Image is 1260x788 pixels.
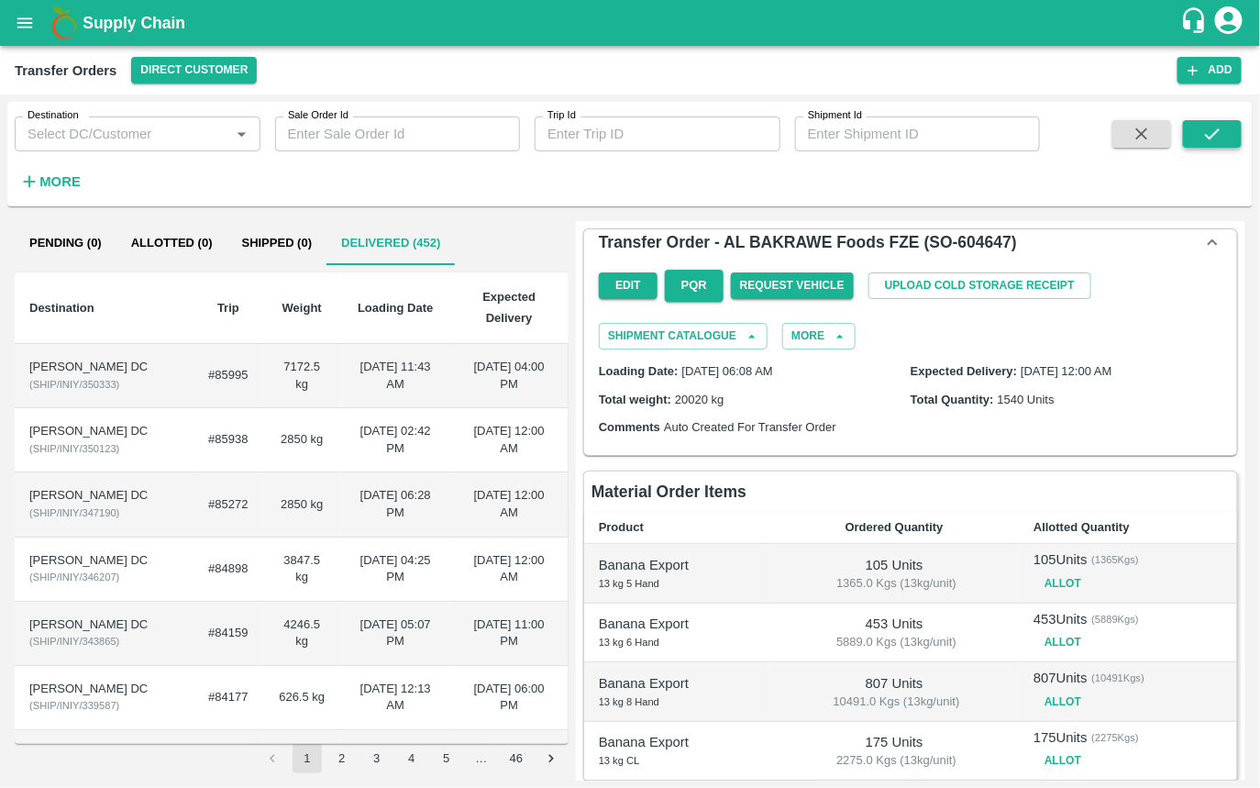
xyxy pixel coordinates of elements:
[599,393,671,406] label: Total weight:
[675,393,724,406] span: 20020 kg
[193,344,262,408] td: #85995
[29,507,119,518] span: ( SHIP/INIY/347190 )
[1033,668,1088,688] p: 807 Units
[535,117,780,151] input: Enter Trip ID
[1033,727,1088,748] p: 175 Units
[682,364,773,378] span: [DATE] 06:08 AM
[29,487,179,505] div: [PERSON_NAME] DC
[1092,611,1139,627] span: ( 5889 Kgs)
[193,472,262,537] td: #85272
[998,393,1055,406] span: 1540 Units
[467,750,496,768] div: …
[450,538,569,602] td: [DATE] 12:00 AM
[20,122,225,146] input: Select DC/Customer
[4,2,46,44] button: open drawer
[293,744,322,773] button: page 1
[362,744,392,773] button: Go to page 3
[789,575,1004,593] span: 1365.0 Kgs (13kg/unit)
[450,472,569,537] td: [DATE] 12:00 AM
[15,221,116,265] button: Pending (0)
[664,420,836,434] span: Auto Created For Transfer Order
[29,379,119,390] span: ( SHIP/INIY/350333 )
[795,117,1041,151] input: Enter Shipment ID
[193,408,262,472] td: #85938
[1033,609,1088,629] p: 453 Units
[1092,670,1145,686] span: ( 10491 Kgs)
[599,637,659,648] span: 13 kg 6 Hand
[599,420,660,434] label: Comments
[1033,549,1088,570] p: 105 Units
[1092,729,1139,746] span: ( 2275 Kgs)
[808,108,862,123] label: Shipment Id
[217,301,239,315] b: Trip
[599,673,755,694] p: Banana Export
[536,744,566,773] button: Go to next page
[28,108,79,123] label: Destination
[341,408,450,472] td: [DATE] 02:42 PM
[29,423,179,440] div: [PERSON_NAME] DC
[341,602,450,666] td: [DATE] 05:07 PM
[263,344,341,408] td: 7172.5 kg
[1033,689,1092,716] button: Allot
[1033,520,1130,534] b: Allotted Quantity
[599,555,755,575] p: Banana Export
[29,616,179,634] div: [PERSON_NAME] DC
[450,344,569,408] td: [DATE] 04:00 PM
[789,752,1004,770] span: 2275.0 Kgs (13kg/unit)
[83,14,185,32] b: Supply Chain
[784,732,1004,752] p: 175 Units
[263,408,341,472] td: 2850 kg
[665,270,724,302] button: PQR
[911,364,1017,378] label: Expected Delivery:
[29,443,119,454] span: ( SHIP/INIY/350123 )
[193,538,262,602] td: #84898
[846,520,944,534] b: Ordered Quantity
[1177,57,1242,83] button: Add
[255,744,569,773] nav: pagination navigation
[288,108,348,123] label: Sale Order Id
[358,301,433,315] b: Loading Date
[450,602,569,666] td: [DATE] 11:00 PM
[275,117,521,151] input: Enter Sale Order Id
[432,744,461,773] button: Go to page 5
[591,479,746,505] h6: Material Order Items
[227,221,327,265] button: Shipped (0)
[784,614,1004,634] p: 453 Units
[341,344,450,408] td: [DATE] 11:43 AM
[193,602,262,666] td: #84159
[341,538,450,602] td: [DATE] 04:25 PM
[39,174,81,189] strong: More
[263,538,341,602] td: 3847.5 kg
[1033,629,1092,656] button: Allot
[599,520,644,534] b: Product
[547,108,576,123] label: Trip Id
[341,472,450,537] td: [DATE] 06:28 PM
[599,755,640,766] span: 13 kg CL
[1021,364,1111,378] span: [DATE] 12:00 AM
[46,5,83,41] img: logo
[29,572,119,583] span: ( SHIP/INIY/346207 )
[599,614,755,634] p: Banana Export
[15,59,116,83] div: Transfer Orders
[782,323,856,350] button: More
[229,122,253,146] button: Open
[584,229,1237,255] div: Transfer Order - AL BAKRAWE Foods FZE (SO-604647)
[599,364,679,378] label: Loading Date:
[599,696,659,707] span: 13 kg 8 Hand
[599,578,659,589] span: 13 kg 5 Hand
[450,666,569,730] td: [DATE] 06:00 PM
[599,229,1017,255] h6: Transfer Order - AL BAKRAWE Foods FZE (SO-604647)
[327,744,357,773] button: Go to page 2
[397,744,426,773] button: Go to page 4
[341,666,450,730] td: [DATE] 12:13 AM
[29,700,119,711] span: ( SHIP/INIY/339587 )
[450,408,569,472] td: [DATE] 12:00 AM
[731,272,854,299] button: Request Vehicle
[1180,6,1212,39] div: customer-support
[1033,748,1092,774] button: Allot
[789,634,1004,651] span: 5889.0 Kgs (13kg/unit)
[29,636,119,647] span: ( SHIP/INIY/343865 )
[789,694,1004,711] span: 10491.0 Kgs (13kg/unit)
[1212,4,1245,42] div: account of current user
[193,666,262,730] td: #84177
